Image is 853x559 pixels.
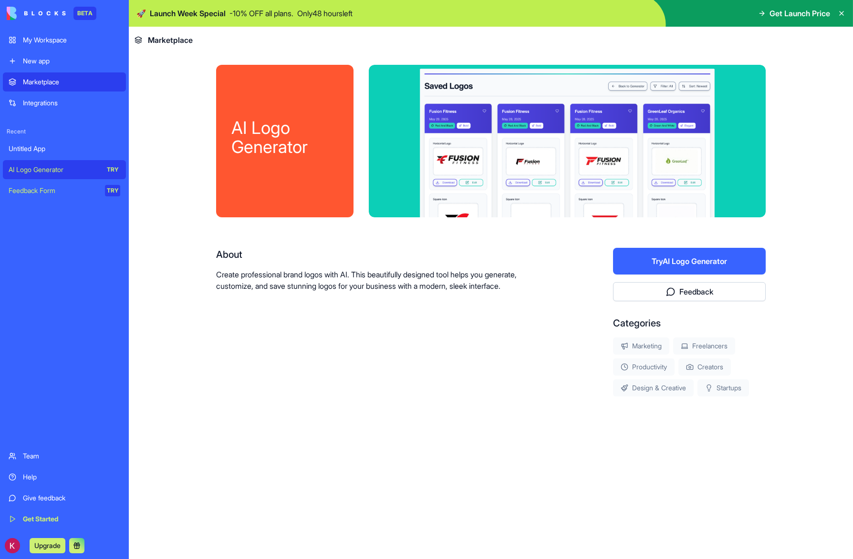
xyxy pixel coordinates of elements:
div: Get Started [23,514,120,524]
div: Marketing [613,337,669,355]
a: New app [3,51,126,71]
div: Design & Creative [613,379,694,396]
p: Only 48 hours left [297,8,353,19]
div: TRY [105,185,120,196]
img: logo [7,7,66,20]
div: Freelancers [673,337,735,355]
a: Integrations [3,93,126,112]
div: Team [23,451,120,461]
button: TryAI Logo Generator [613,248,766,274]
span: Launch Week Special [150,8,226,19]
a: AI Logo GeneratorTRY [3,160,126,179]
div: Marketplace [23,77,120,87]
div: My Workspace [23,35,120,45]
div: BETA [73,7,96,20]
a: Feedback FormTRY [3,181,126,200]
button: Upgrade [30,538,65,553]
span: Get Launch Price [770,8,830,19]
div: Untitled App [9,144,120,153]
p: Create professional brand logos with AI. This beautifully designed tool helps you generate, custo... [216,269,552,292]
a: Marketplace [3,72,126,91]
a: Untitled App [3,139,126,158]
a: Get Started [3,509,126,529]
div: Productivity [613,358,675,376]
div: AI Logo Generator [231,118,338,156]
img: ACg8ocI7vbuJYALVlTDhyJOdiRo6Nfv1MevMFw_lrCKwEK9EWw36Vg=s96-c [5,538,20,553]
div: Give feedback [23,493,120,503]
div: Help [23,472,120,482]
div: Integrations [23,98,120,108]
a: My Workspace [3,30,126,50]
span: Recent [3,128,126,135]
div: Startups [697,379,749,396]
p: - 10 % OFF all plans. [229,8,293,19]
div: TRY [105,164,120,175]
button: Feedback [613,282,766,301]
div: New app [23,56,120,66]
div: Feedback Form [9,186,98,195]
a: Give feedback [3,488,126,508]
a: Upgrade [30,540,65,550]
span: Marketplace [148,34,193,46]
a: Help [3,468,126,487]
a: BETA [7,7,96,20]
span: 🚀 [136,8,146,19]
a: Team [3,447,126,466]
div: Categories [613,316,766,330]
div: About [216,248,552,261]
div: Creators [678,358,731,376]
div: AI Logo Generator [9,165,98,174]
